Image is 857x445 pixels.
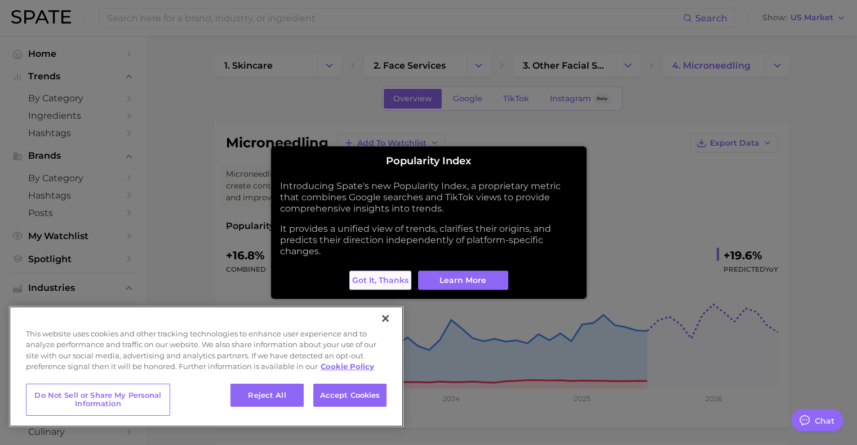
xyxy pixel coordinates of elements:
[349,271,411,290] button: Got it, thanks
[352,276,408,285] span: Got it, thanks
[9,306,403,427] div: Privacy
[280,155,578,168] h2: Popularity Index
[230,384,304,407] button: Reject All
[321,362,374,371] a: More information about your privacy, opens in a new tab
[373,306,398,331] button: Close
[280,181,578,214] p: Introducing Spate's new Popularity Index, a proprietary metric that combines Google searches and ...
[313,384,387,407] button: Accept Cookies
[280,223,578,257] p: It provides a unified view of trends, clarifies their origins, and predicts their direction indep...
[9,306,403,427] div: Cookie banner
[9,329,403,378] div: This website uses cookies and other tracking technologies to enhance user experience and to analy...
[439,276,486,285] span: Learn More
[26,384,170,416] button: Do Not Sell or Share My Personal Information
[418,271,508,290] a: Learn More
